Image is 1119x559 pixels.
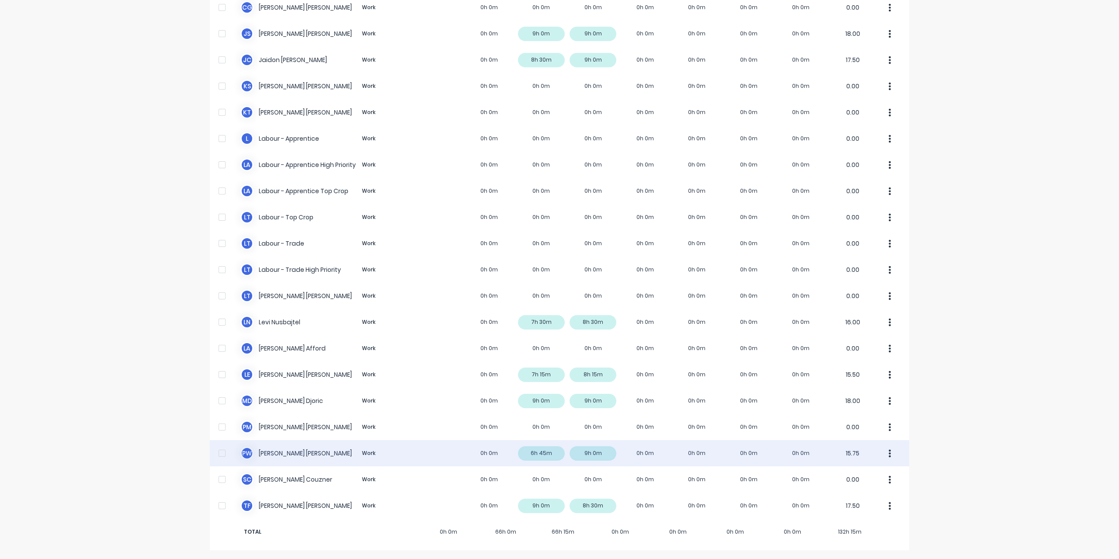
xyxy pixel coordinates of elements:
[477,528,534,536] span: 66h 0m
[649,528,706,536] span: 0h 0m
[764,528,821,536] span: 0h 0m
[420,528,477,536] span: 0h 0m
[592,528,649,536] span: 0h 0m
[240,528,358,536] span: TOTAL
[535,528,592,536] span: 66h 15m
[706,528,764,536] span: 0h 0m
[821,528,879,536] span: 132h 15m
